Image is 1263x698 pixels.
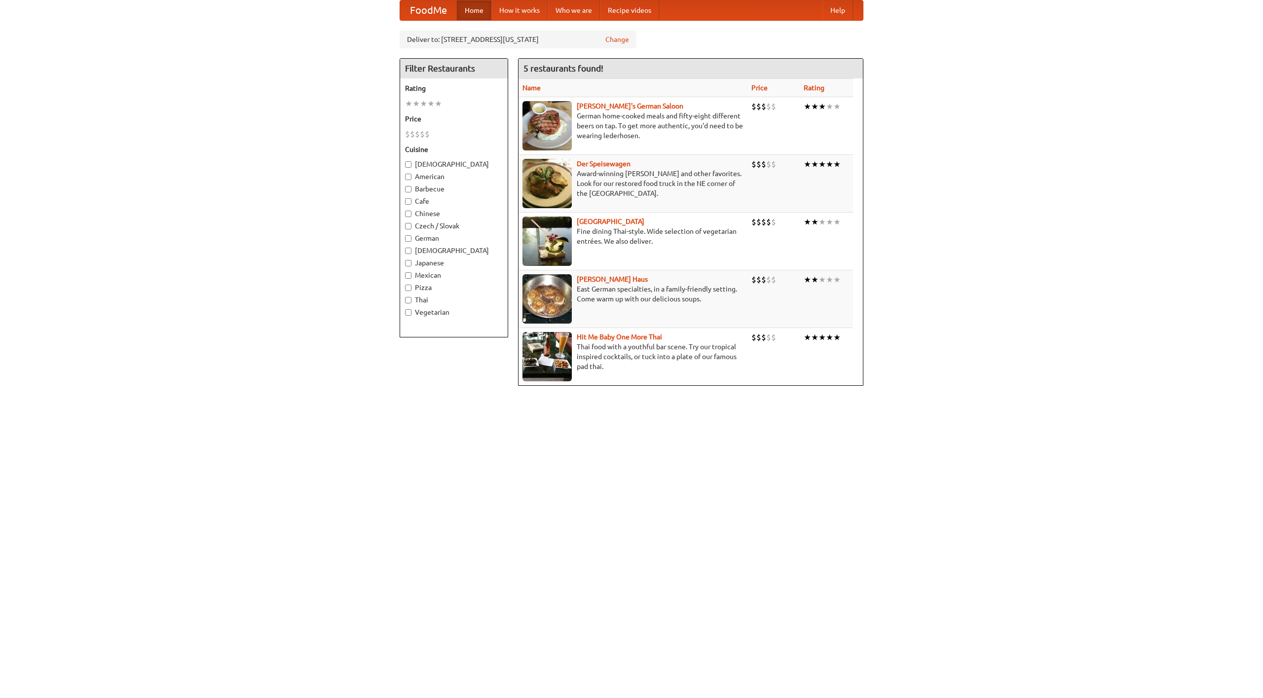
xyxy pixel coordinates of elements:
a: Recipe videos [600,0,659,20]
li: ★ [420,98,427,109]
li: $ [766,332,771,343]
a: [PERSON_NAME]'s German Saloon [577,102,683,110]
li: $ [761,332,766,343]
h4: Filter Restaurants [400,59,508,78]
li: ★ [833,332,841,343]
li: ★ [818,332,826,343]
input: Vegetarian [405,309,411,316]
li: $ [761,217,766,227]
li: ★ [833,159,841,170]
li: $ [761,159,766,170]
li: ★ [811,159,818,170]
li: $ [771,159,776,170]
li: ★ [818,274,826,285]
label: Barbecue [405,184,503,194]
li: ★ [811,217,818,227]
li: ★ [435,98,442,109]
li: ★ [826,274,833,285]
li: $ [405,129,410,140]
li: $ [415,129,420,140]
input: Barbecue [405,186,411,192]
a: Help [822,0,853,20]
li: $ [425,129,430,140]
a: [PERSON_NAME] Haus [577,275,648,283]
li: ★ [833,101,841,112]
a: [GEOGRAPHIC_DATA] [577,218,644,225]
img: esthers.jpg [522,101,572,150]
label: Pizza [405,283,503,293]
input: Japanese [405,260,411,266]
input: Czech / Slovak [405,223,411,229]
li: $ [410,129,415,140]
li: ★ [811,101,818,112]
li: ★ [804,217,811,227]
li: $ [771,332,776,343]
h5: Price [405,114,503,124]
a: Price [751,84,768,92]
li: $ [761,274,766,285]
li: ★ [427,98,435,109]
li: ★ [826,217,833,227]
li: ★ [818,217,826,227]
li: $ [756,101,761,112]
li: ★ [826,332,833,343]
label: [DEMOGRAPHIC_DATA] [405,159,503,169]
li: $ [751,274,756,285]
input: Thai [405,297,411,303]
li: ★ [833,217,841,227]
p: Fine dining Thai-style. Wide selection of vegetarian entrées. We also deliver. [522,226,743,246]
label: Cafe [405,196,503,206]
ng-pluralize: 5 restaurants found! [523,64,603,73]
a: Name [522,84,541,92]
li: $ [771,101,776,112]
img: kohlhaus.jpg [522,274,572,324]
a: Who we are [548,0,600,20]
li: ★ [811,274,818,285]
li: $ [771,274,776,285]
li: ★ [833,274,841,285]
input: [DEMOGRAPHIC_DATA] [405,161,411,168]
a: Hit Me Baby One More Thai [577,333,662,341]
li: ★ [405,98,412,109]
li: $ [766,159,771,170]
li: $ [751,159,756,170]
li: $ [751,101,756,112]
input: Mexican [405,272,411,279]
li: $ [751,332,756,343]
label: Chinese [405,209,503,219]
h5: Rating [405,83,503,93]
label: Thai [405,295,503,305]
input: American [405,174,411,180]
li: $ [766,217,771,227]
img: satay.jpg [522,217,572,266]
li: ★ [804,101,811,112]
label: Czech / Slovak [405,221,503,231]
input: Chinese [405,211,411,217]
div: Deliver to: [STREET_ADDRESS][US_STATE] [400,31,636,48]
p: Thai food with a youthful bar scene. Try our tropical inspired cocktails, or tuck into a plate of... [522,342,743,371]
a: Change [605,35,629,44]
li: ★ [804,274,811,285]
p: German home-cooked meals and fifty-eight different beers on tap. To get more authentic, you'd nee... [522,111,743,141]
a: Der Speisewagen [577,160,631,168]
li: $ [766,274,771,285]
a: Home [457,0,491,20]
li: $ [761,101,766,112]
label: American [405,172,503,182]
li: $ [420,129,425,140]
li: $ [756,332,761,343]
li: $ [751,217,756,227]
p: East German specialties, in a family-friendly setting. Come warm up with our delicious soups. [522,284,743,304]
li: ★ [412,98,420,109]
input: Pizza [405,285,411,291]
p: Award-winning [PERSON_NAME] and other favorites. Look for our restored food truck in the NE corne... [522,169,743,198]
input: Cafe [405,198,411,205]
li: ★ [804,159,811,170]
label: Japanese [405,258,503,268]
label: Mexican [405,270,503,280]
